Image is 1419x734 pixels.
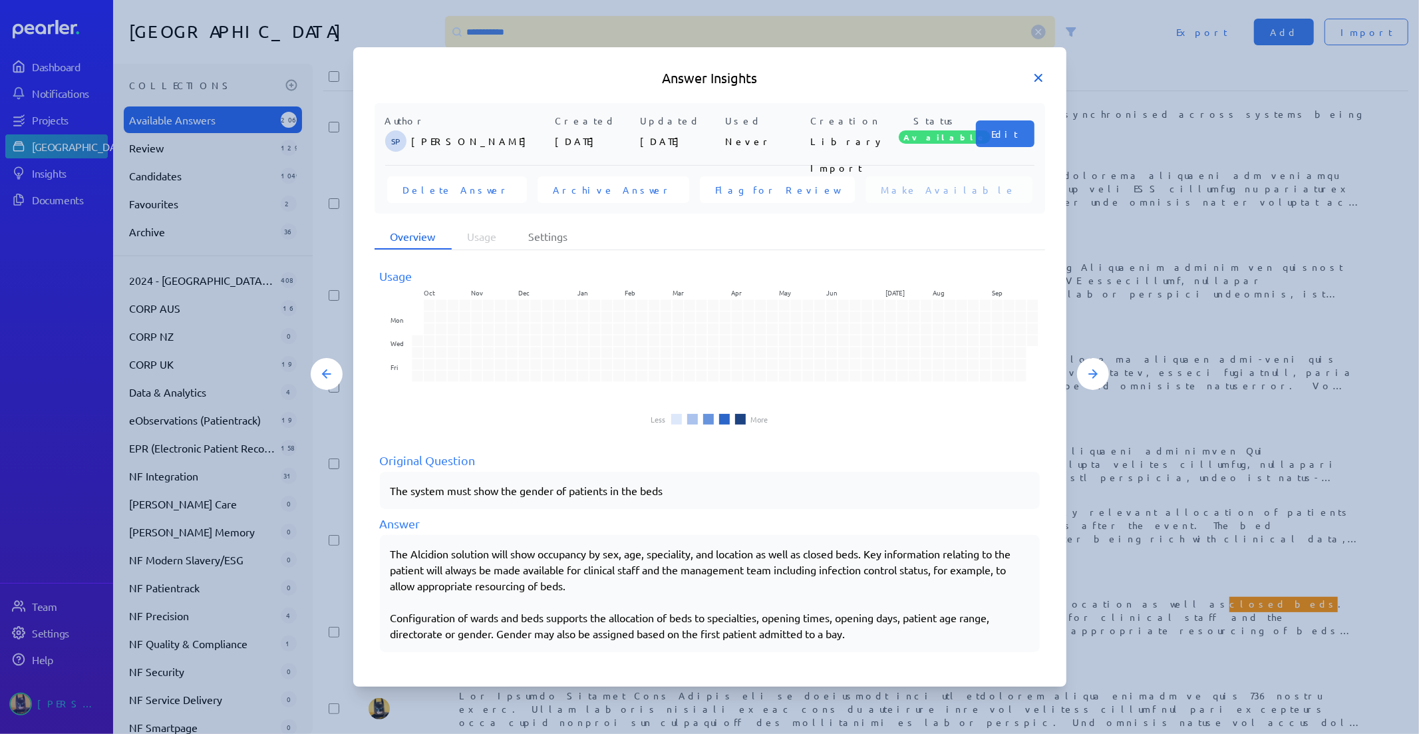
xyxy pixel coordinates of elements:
[391,482,1029,498] p: The system must show the gender of patients in the beds
[732,287,743,297] text: Apr
[387,176,527,203] button: Delete Answer
[780,287,792,297] text: May
[403,183,511,196] span: Delete Answer
[625,287,636,297] text: Feb
[896,114,976,128] p: Status
[641,114,720,128] p: Updated
[375,69,1045,87] h5: Answer Insights
[700,176,855,203] button: Flag for Review
[866,176,1032,203] button: Make Available
[538,176,689,203] button: Archive Answer
[519,287,530,297] text: Dec
[993,287,1004,297] text: Sep
[555,128,635,154] p: [DATE]
[899,130,991,144] span: Available
[1077,358,1109,390] button: Next Answer
[992,127,1019,140] span: Edit
[380,514,1040,532] div: Answer
[881,183,1017,196] span: Make Available
[934,287,946,297] text: Aug
[471,287,483,297] text: Nov
[673,287,684,297] text: Mar
[811,114,891,128] p: Creation
[641,128,720,154] p: [DATE]
[380,267,1040,285] div: Usage
[513,224,584,250] li: Settings
[553,183,673,196] span: Archive Answer
[452,224,513,250] li: Usage
[751,415,768,423] li: More
[726,114,806,128] p: Used
[726,128,806,154] p: Never
[385,130,406,152] span: Sarah Pendlebury
[391,338,404,348] text: Wed
[976,120,1034,147] button: Edit
[391,362,398,372] text: Fri
[424,287,435,297] text: Oct
[385,114,550,128] p: Author
[811,128,891,154] p: Library Import
[412,128,550,154] p: [PERSON_NAME]
[886,287,905,297] text: [DATE]
[578,287,589,297] text: Jan
[716,183,839,196] span: Flag for Review
[827,287,838,297] text: Jun
[391,546,1029,642] div: The Alcidion solution will show occupancy by sex, age, speciality, and location as well as closed...
[555,114,635,128] p: Created
[651,415,666,423] li: Less
[380,451,1040,469] div: Original Question
[375,224,452,250] li: Overview
[311,358,343,390] button: Previous Answer
[391,314,404,324] text: Mon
